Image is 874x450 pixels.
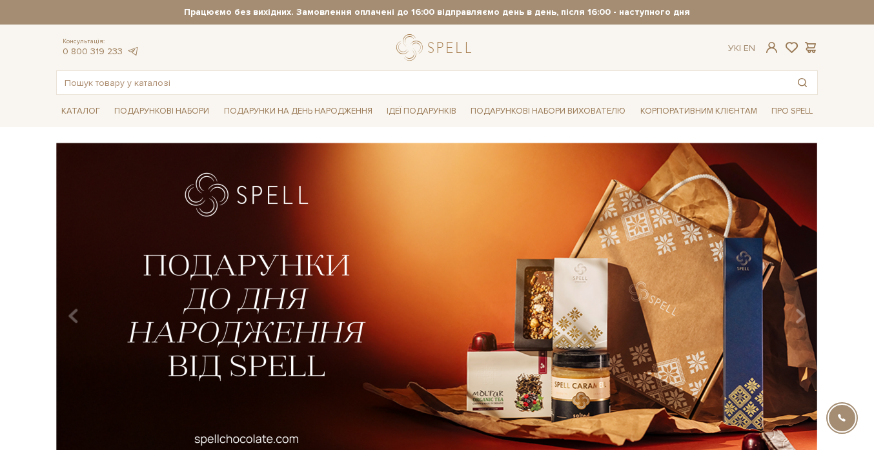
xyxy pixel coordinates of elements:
[63,46,123,57] a: 0 800 319 233
[381,101,462,121] a: Ідеї подарунків
[126,46,139,57] a: telegram
[109,101,214,121] a: Подарункові набори
[788,71,817,94] button: Пошук товару у каталозі
[744,43,755,54] a: En
[465,100,631,122] a: Подарункові набори вихователю
[56,101,105,121] a: Каталог
[728,43,755,54] div: Ук
[766,101,818,121] a: Про Spell
[219,101,378,121] a: Подарунки на День народження
[739,43,741,54] span: |
[56,6,818,18] strong: Працюємо без вихідних. Замовлення оплачені до 16:00 відправляємо день в день, після 16:00 - насту...
[635,100,762,122] a: Корпоративним клієнтам
[63,37,139,46] span: Консультація:
[57,71,788,94] input: Пошук товару у каталозі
